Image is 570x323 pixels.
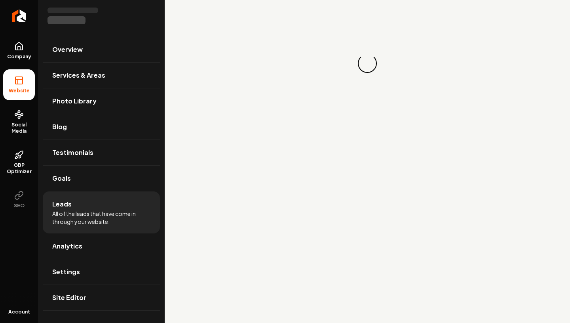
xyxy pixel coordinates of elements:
span: Blog [52,122,67,132]
button: SEO [3,184,35,215]
a: Social Media [3,103,35,141]
a: Analytics [43,233,160,259]
span: Goals [52,174,71,183]
span: Account [8,309,30,315]
span: SEO [11,203,28,209]
a: Company [3,35,35,66]
a: Settings [43,259,160,285]
span: Testimonials [52,148,93,157]
a: GBP Optimizer [3,144,35,181]
span: Company [4,54,34,60]
span: GBP Optimizer [3,162,35,175]
span: Overview [52,45,83,54]
a: Goals [43,166,160,191]
span: Site Editor [52,293,86,302]
a: Blog [43,114,160,140]
span: Analytics [52,241,82,251]
img: Rebolt Logo [12,10,27,22]
a: Services & Areas [43,63,160,88]
div: Loading [356,52,379,75]
span: Services & Areas [52,71,105,80]
span: All of the leads that have come in through your website. [52,210,150,226]
a: Overview [43,37,160,62]
span: Leads [52,199,72,209]
a: Photo Library [43,88,160,114]
span: Social Media [3,122,35,134]
span: Photo Library [52,96,97,106]
a: Testimonials [43,140,160,165]
span: Settings [52,267,80,277]
span: Website [6,88,33,94]
a: Site Editor [43,285,160,310]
